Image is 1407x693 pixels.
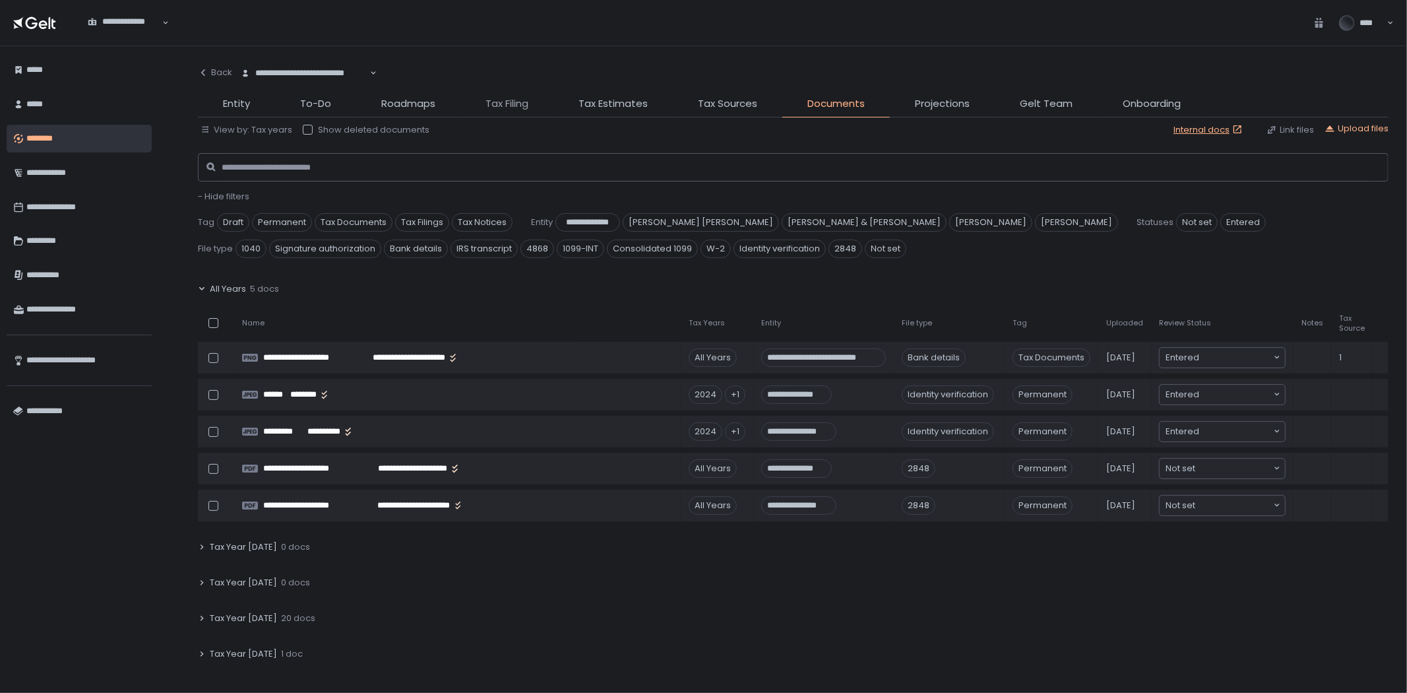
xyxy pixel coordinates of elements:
[281,612,315,624] span: 20 docs
[607,240,698,258] span: Consolidated 1099
[1339,352,1342,364] span: 1
[252,213,312,232] span: Permanent
[1013,422,1073,441] span: Permanent
[232,59,377,87] div: Search for option
[1173,124,1245,136] a: Internal docs
[198,190,249,203] span: - Hide filters
[1013,496,1073,515] span: Permanent
[1106,500,1135,511] span: [DATE]
[198,59,232,86] button: Back
[1325,123,1389,135] button: Upload files
[1160,459,1285,478] div: Search for option
[300,96,331,112] span: To-Do
[623,213,779,232] span: [PERSON_NAME] [PERSON_NAME]
[1339,313,1365,333] span: Tax Source
[1160,348,1285,368] div: Search for option
[1195,462,1272,475] input: Search for option
[761,318,781,328] span: Entity
[1106,318,1143,328] span: Uploaded
[1013,348,1090,367] span: Tax Documents
[88,28,161,41] input: Search for option
[223,96,250,112] span: Entity
[1166,388,1199,401] span: Entered
[689,318,725,328] span: Tax Years
[1123,96,1181,112] span: Onboarding
[578,96,648,112] span: Tax Estimates
[1106,389,1135,401] span: [DATE]
[1176,213,1218,232] span: Not set
[1166,462,1195,475] span: Not set
[201,124,292,136] button: View by: Tax years
[217,213,249,232] span: Draft
[281,648,303,660] span: 1 doc
[725,385,745,404] div: +1
[281,577,310,589] span: 0 docs
[384,240,448,258] span: Bank details
[210,612,277,624] span: Tax Year [DATE]
[1220,213,1266,232] span: Entered
[1137,216,1173,228] span: Statuses
[381,96,435,112] span: Roadmaps
[689,496,737,515] div: All Years
[198,216,214,228] span: Tag
[452,213,513,232] span: Tax Notices
[689,385,722,404] div: 2024
[725,422,745,441] div: +1
[701,240,731,258] span: W-2
[235,240,266,258] span: 1040
[1106,463,1135,475] span: [DATE]
[485,96,528,112] span: Tax Filing
[807,96,865,112] span: Documents
[1199,351,1272,364] input: Search for option
[865,240,906,258] span: Not set
[269,240,381,258] span: Signature authorization
[734,240,826,258] span: Identity verification
[1159,318,1211,328] span: Review Status
[1166,351,1199,364] span: Entered
[782,213,947,232] span: [PERSON_NAME] & [PERSON_NAME]
[1013,385,1073,404] span: Permanent
[198,191,249,203] button: - Hide filters
[395,213,449,232] span: Tax Filings
[1013,318,1027,328] span: Tag
[1199,388,1272,401] input: Search for option
[1035,213,1118,232] span: [PERSON_NAME]
[451,240,518,258] span: IRS transcript
[902,385,994,404] div: Identity verification
[902,318,932,328] span: File type
[250,283,279,295] span: 5 docs
[281,541,310,553] span: 0 docs
[902,459,935,478] div: 2848
[1013,459,1073,478] span: Permanent
[1160,385,1285,405] div: Search for option
[1199,425,1272,438] input: Search for option
[915,96,970,112] span: Projections
[210,577,277,589] span: Tax Year [DATE]
[531,216,553,228] span: Entity
[315,213,392,232] span: Tax Documents
[1266,124,1314,136] button: Link files
[698,96,757,112] span: Tax Sources
[1195,499,1272,512] input: Search for option
[1106,426,1135,438] span: [DATE]
[689,459,737,478] div: All Years
[198,243,233,255] span: File type
[1301,318,1323,328] span: Notes
[949,213,1032,232] span: [PERSON_NAME]
[557,240,604,258] span: 1099-INT
[689,422,722,441] div: 2024
[210,283,246,295] span: All Years
[1166,499,1195,512] span: Not set
[1166,425,1199,438] span: Entered
[520,240,554,258] span: 4868
[368,67,369,80] input: Search for option
[689,348,737,367] div: All Years
[829,240,862,258] span: 2848
[210,541,277,553] span: Tax Year [DATE]
[1020,96,1073,112] span: Gelt Team
[242,318,265,328] span: Name
[1106,352,1135,364] span: [DATE]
